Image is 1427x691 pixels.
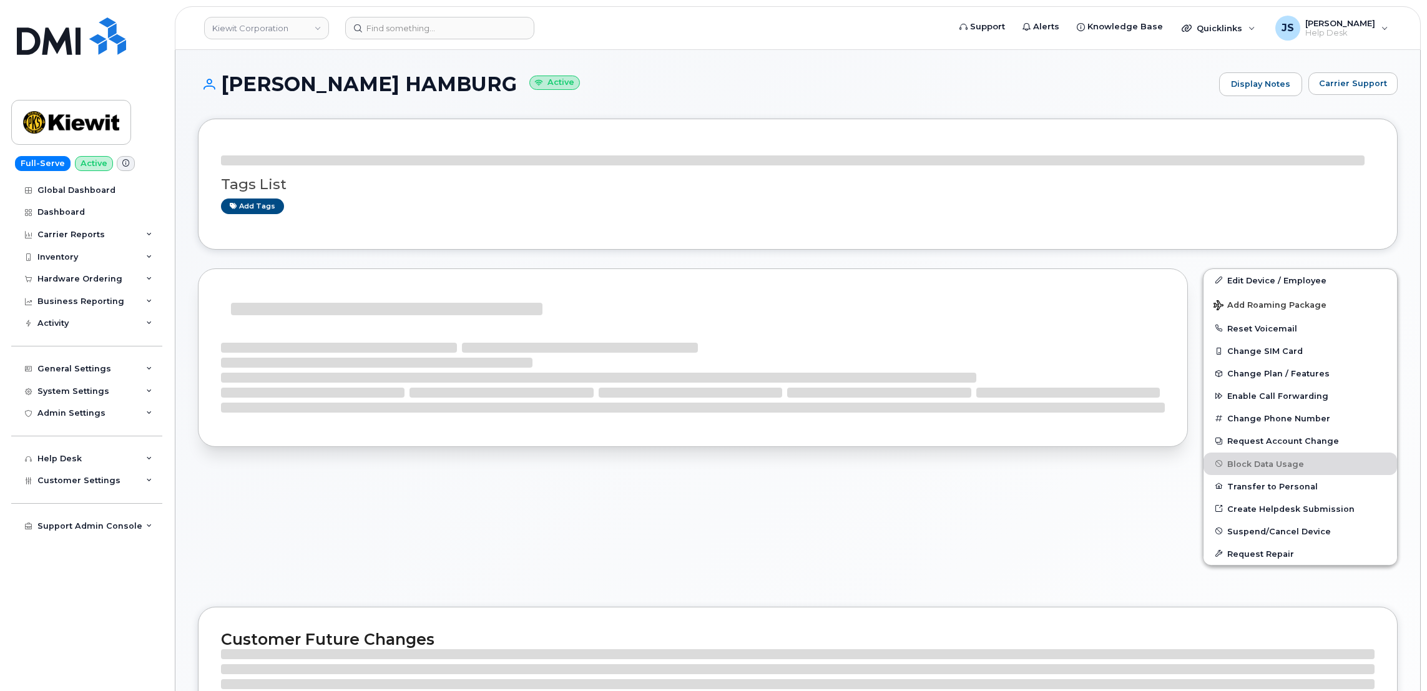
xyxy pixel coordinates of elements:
span: Suspend/Cancel Device [1227,526,1331,536]
button: Block Data Usage [1204,453,1397,475]
a: Display Notes [1219,72,1302,96]
button: Transfer to Personal [1204,475,1397,497]
span: Carrier Support [1319,77,1387,89]
h2: Customer Future Changes [221,630,1375,649]
button: Add Roaming Package [1204,292,1397,317]
a: Add tags [221,198,284,214]
span: Enable Call Forwarding [1227,391,1328,401]
h1: [PERSON_NAME] HAMBURG [198,73,1213,95]
a: Create Helpdesk Submission [1204,497,1397,520]
button: Request Account Change [1204,429,1397,452]
button: Reset Voicemail [1204,317,1397,340]
h3: Tags List [221,177,1375,192]
button: Enable Call Forwarding [1204,385,1397,407]
small: Active [529,76,580,90]
span: Add Roaming Package [1214,300,1326,312]
button: Request Repair [1204,542,1397,565]
button: Change Plan / Features [1204,362,1397,385]
a: Edit Device / Employee [1204,269,1397,292]
span: Change Plan / Features [1227,369,1330,378]
button: Suspend/Cancel Device [1204,520,1397,542]
button: Change Phone Number [1204,407,1397,429]
button: Carrier Support [1308,72,1398,95]
button: Change SIM Card [1204,340,1397,362]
